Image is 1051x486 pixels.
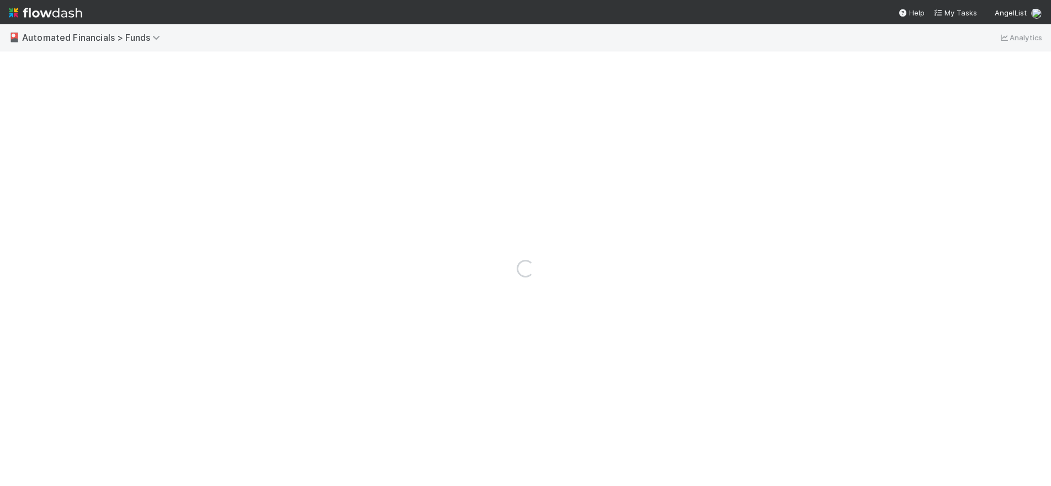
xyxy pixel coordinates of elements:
[933,7,977,18] a: My Tasks
[9,33,20,42] span: 🎴
[999,31,1042,44] a: Analytics
[933,8,977,17] span: My Tasks
[9,3,82,22] img: logo-inverted-e16ddd16eac7371096b0.svg
[1031,8,1042,19] img: avatar_5ff1a016-d0ce-496a-bfbe-ad3802c4d8a0.png
[898,7,925,18] div: Help
[995,8,1027,17] span: AngelList
[22,32,166,43] span: Automated Financials > Funds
